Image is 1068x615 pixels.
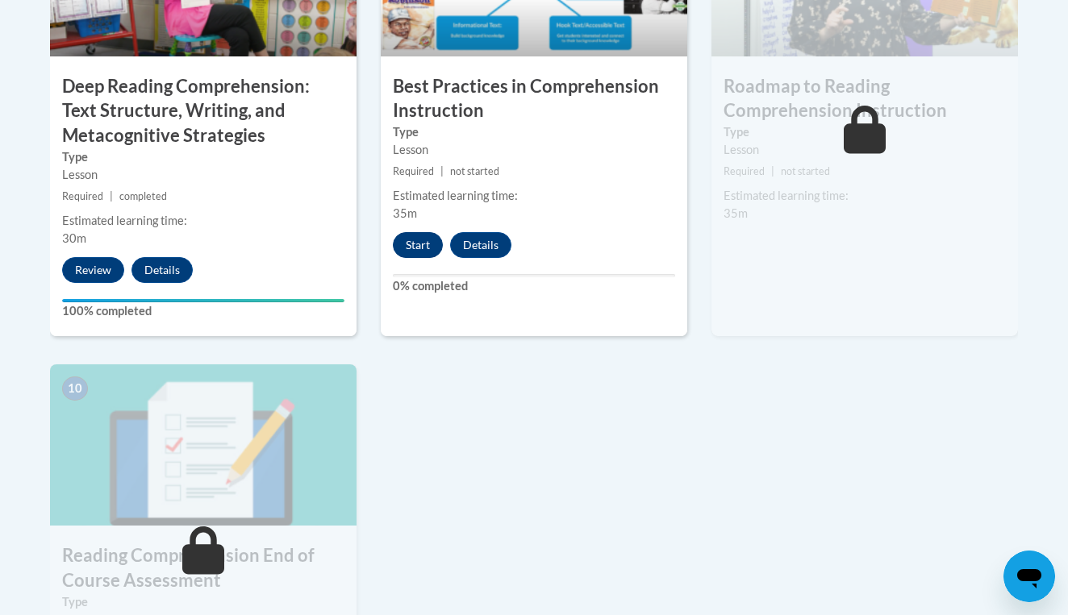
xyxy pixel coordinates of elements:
iframe: Button to launch messaging window [1003,551,1055,602]
div: Lesson [724,141,1006,159]
span: Required [393,165,434,177]
span: | [771,165,774,177]
label: Type [62,148,344,166]
span: 35m [393,206,417,220]
button: Review [62,257,124,283]
img: Course Image [50,364,357,526]
button: Details [131,257,193,283]
button: Details [450,232,511,258]
span: 30m [62,231,86,245]
label: Type [393,123,675,141]
span: Required [62,190,103,202]
h3: Best Practices in Comprehension Instruction [381,74,687,124]
span: completed [119,190,167,202]
span: 35m [724,206,748,220]
span: not started [781,165,830,177]
div: Estimated learning time: [62,212,344,230]
label: Type [62,593,344,611]
div: Lesson [393,141,675,159]
h3: Reading Comprehension End of Course Assessment [50,543,357,593]
div: Estimated learning time: [724,187,1006,205]
div: Lesson [62,166,344,184]
button: Start [393,232,443,258]
label: Type [724,123,1006,141]
h3: Roadmap to Reading Comprehension Instruction [711,74,1018,124]
div: Estimated learning time: [393,187,675,205]
span: 10 [62,376,88,401]
span: not started [450,165,499,177]
label: 100% completed [62,302,344,320]
span: | [110,190,113,202]
span: Required [724,165,765,177]
div: Your progress [62,299,344,302]
span: | [440,165,444,177]
label: 0% completed [393,277,675,295]
h3: Deep Reading Comprehension: Text Structure, Writing, and Metacognitive Strategies [50,74,357,148]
